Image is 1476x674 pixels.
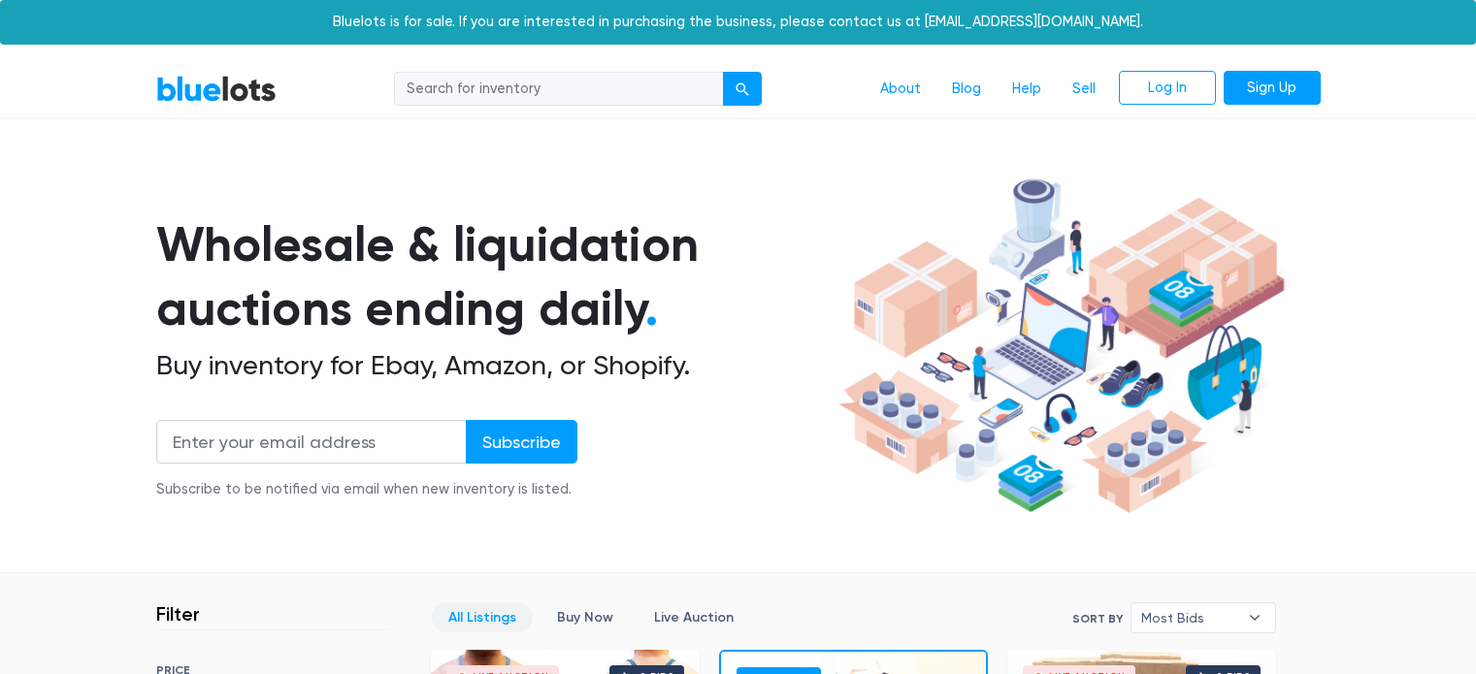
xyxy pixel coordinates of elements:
[865,71,936,108] a: About
[156,602,200,626] h3: Filter
[156,212,832,341] h1: Wholesale & liquidation auctions ending daily
[997,71,1057,108] a: Help
[541,602,630,632] a: Buy Now
[1057,71,1111,108] a: Sell
[1119,71,1216,106] a: Log In
[432,602,533,632] a: All Listings
[1224,71,1321,106] a: Sign Up
[466,420,577,464] input: Subscribe
[638,602,750,632] a: Live Auction
[156,75,277,103] a: BlueLots
[645,279,658,337] span: .
[936,71,997,108] a: Blog
[1072,610,1123,627] label: Sort By
[832,170,1292,523] img: hero-ee84e7d0318cb26816c560f6b4441b76977f77a177738b4e94f68c95b2b83dbb.png
[156,349,832,382] h2: Buy inventory for Ebay, Amazon, or Shopify.
[1141,603,1238,632] span: Most Bids
[156,479,577,500] div: Subscribe to be notified via email when new inventory is listed.
[394,72,724,107] input: Search for inventory
[156,420,467,464] input: Enter your email address
[1234,603,1275,632] b: ▾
